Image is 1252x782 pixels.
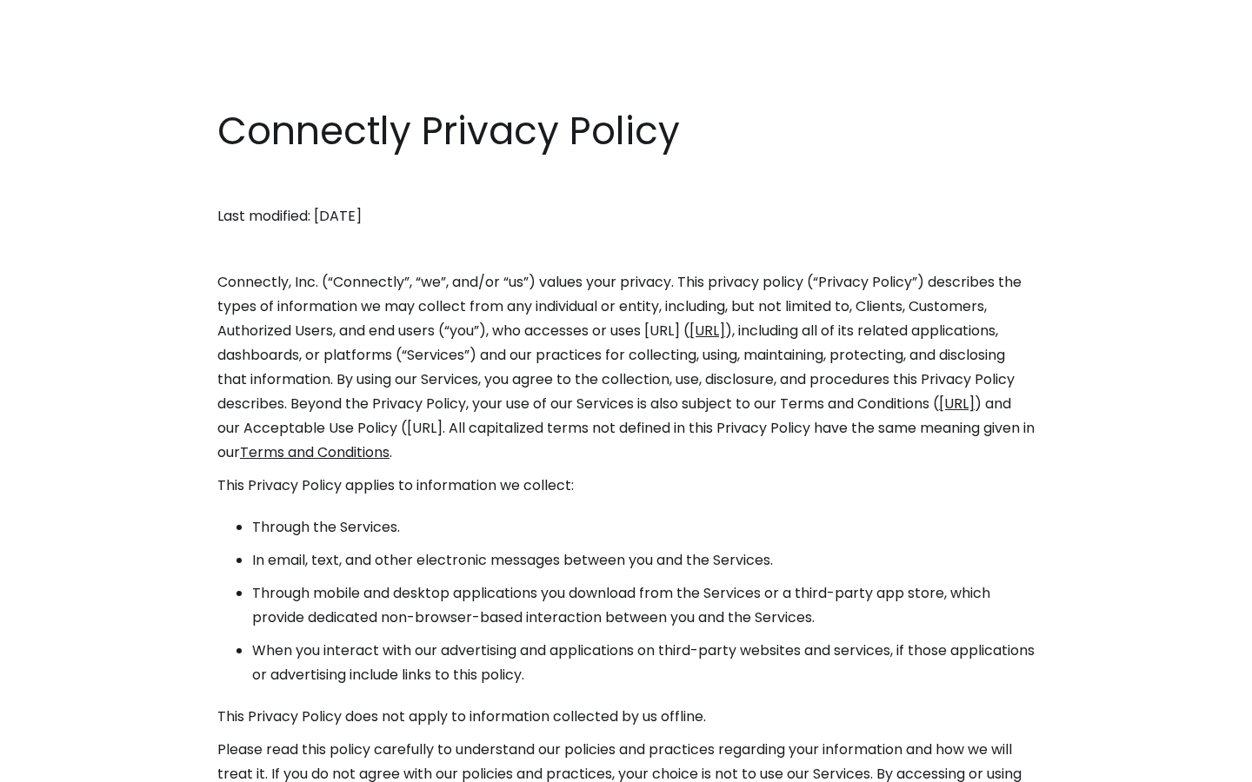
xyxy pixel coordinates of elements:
[252,639,1035,687] li: When you interact with our advertising and applications on third-party websites and services, if ...
[217,270,1035,465] p: Connectly, Inc. (“Connectly”, “we”, and/or “us”) values your privacy. This privacy policy (“Priva...
[217,705,1035,729] p: This Privacy Policy does not apply to information collected by us offline.
[252,515,1035,540] li: Through the Services.
[252,581,1035,630] li: Through mobile and desktop applications you download from the Services or a third-party app store...
[689,321,725,341] a: [URL]
[217,474,1035,498] p: This Privacy Policy applies to information we collect:
[217,237,1035,262] p: ‍
[217,104,1035,158] h1: Connectly Privacy Policy
[939,394,975,414] a: [URL]
[217,171,1035,195] p: ‍
[252,548,1035,573] li: In email, text, and other electronic messages between you and the Services.
[240,442,390,462] a: Terms and Conditions
[217,204,1035,229] p: Last modified: [DATE]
